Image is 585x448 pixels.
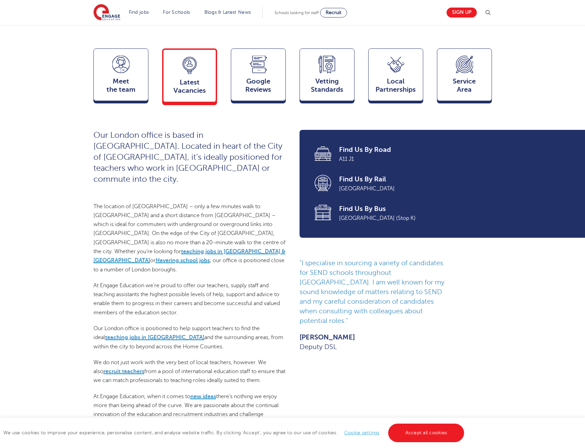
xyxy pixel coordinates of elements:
span: We do not just work with the very best of local teachers, however. We also from a pool of interna... [93,359,285,384]
span: Find Us By Bus [339,204,482,214]
span: Recruit [326,10,341,15]
span: At Engage Education, when it comes to [93,393,190,400]
span: Our London office is positioned to help support teachers to find the ideal [93,325,260,340]
span: Find Us By Rail [339,175,482,184]
span: The location of [GEOGRAPHIC_DATA] – only a few minutes walk to [GEOGRAPHIC_DATA] and a short dist... [93,203,285,273]
span: Deputy DSL [300,342,451,352]
span: Find Us By Road [339,145,482,155]
a: GoogleReviews [231,48,286,104]
a: teaching jobs in [GEOGRAPHIC_DATA] & [GEOGRAPHIC_DATA] [93,248,285,264]
span: At Engage Education we’re proud to offer our teachers, supply staff and teaching assistants the h... [93,282,280,316]
span: [GEOGRAPHIC_DATA] [339,184,482,193]
span: Our London office is based in [GEOGRAPHIC_DATA]. Located in heart of the City of [GEOGRAPHIC_DATA... [93,131,282,184]
span: and the surrounding areas, from within the city to beyond across the Home Counties. [93,334,283,349]
a: Sign up [447,8,477,18]
span: [PERSON_NAME] [300,333,451,342]
span: Schools looking for staff [274,10,319,15]
span: Google Reviews [235,77,282,94]
a: Accept all cookies [388,424,464,442]
a: teaching jobs in [GEOGRAPHIC_DATA] [105,334,204,340]
p: I specialise in sourcing a variety of candidates for SEND schools throughout [GEOGRAPHIC_DATA]. I... [300,258,451,326]
span: Meet the team [97,77,145,94]
a: LatestVacancies [162,48,217,105]
img: Engage Education [93,4,120,21]
span: Latest Vacancies [167,78,212,95]
a: Find jobs [129,10,149,15]
span: Service Area [441,77,488,94]
span: A11 J1 [339,155,482,164]
span: We use cookies to improve your experience, personalise content, and analyse website traffic. By c... [3,430,466,435]
a: Local Partnerships [368,48,423,104]
a: Recruit [320,8,347,18]
a: Cookie settings [344,430,380,435]
a: recruit teachers [103,368,144,374]
span: Local Partnerships [372,77,419,94]
a: ServiceArea [437,48,492,104]
a: Blogs & Latest News [204,10,251,15]
a: Havering school jobs [156,257,210,264]
span: Vetting Standards [303,77,351,94]
a: new ideas [190,393,216,400]
span: [GEOGRAPHIC_DATA] (Stop K) [339,214,482,223]
a: Meetthe team [93,48,148,104]
a: For Schools [163,10,190,15]
a: VettingStandards [300,48,355,104]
